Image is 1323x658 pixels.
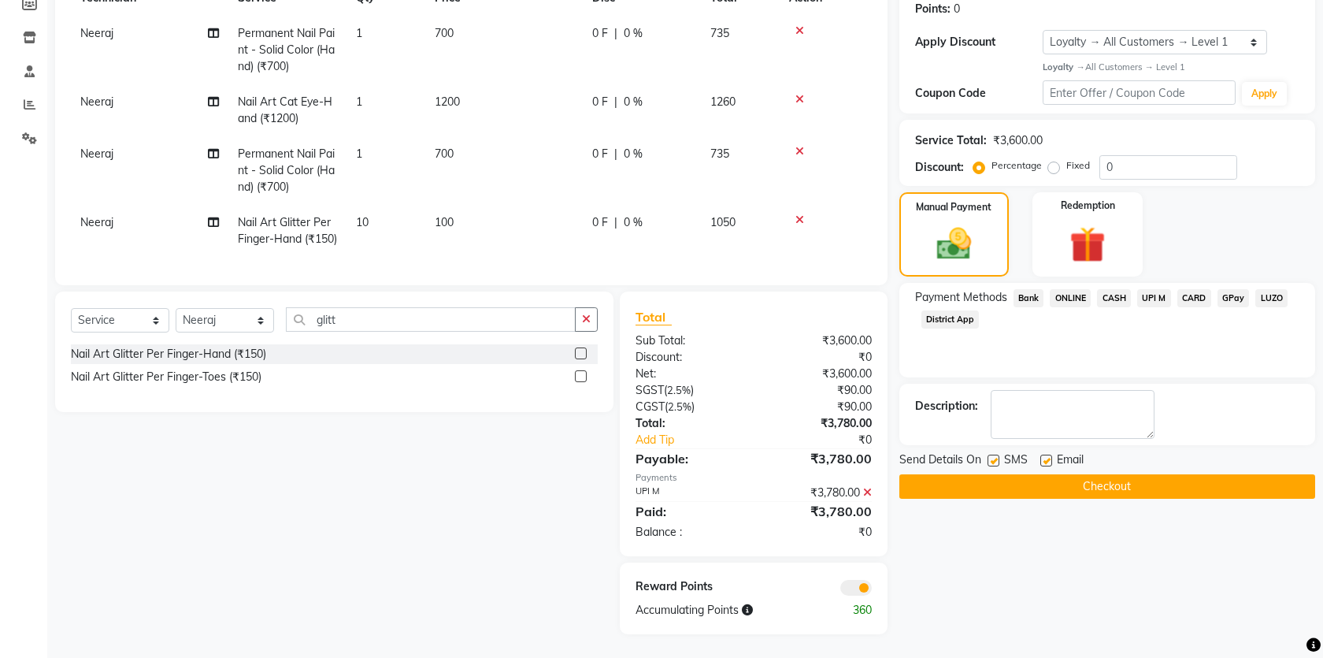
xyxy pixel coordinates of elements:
img: _cash.svg [926,224,983,264]
span: Permanent Nail Paint - Solid Color (Hand) (₹700) [238,26,335,73]
strong: Loyalty → [1043,61,1084,72]
span: 700 [435,147,454,161]
span: Nail Art Glitter Per Finger-Hand (₹150) [238,215,337,246]
div: Total: [624,415,754,432]
span: 1 [356,26,362,40]
span: 0 F [592,25,608,42]
span: CASH [1097,289,1131,307]
div: Coupon Code [915,85,1043,102]
span: Nail Art Cat Eye-Hand (₹1200) [238,95,332,125]
div: ₹3,600.00 [993,132,1043,149]
div: 360 [818,602,883,619]
div: ( ) [624,399,754,415]
input: Enter Offer / Coupon Code [1043,80,1235,105]
div: Description: [915,398,978,415]
span: 0 F [592,146,608,162]
span: | [614,214,617,231]
div: Points: [915,1,951,17]
div: Balance : [624,524,754,541]
span: 700 [435,26,454,40]
span: Permanent Nail Paint - Solid Color (Hand) (₹700) [238,147,335,194]
span: 0 % [624,25,643,42]
div: Apply Discount [915,34,1043,50]
label: Percentage [991,158,1042,173]
span: 0 F [592,214,608,231]
div: UPI M [624,485,754,501]
label: Fixed [1066,158,1090,173]
span: 1 [356,147,362,161]
button: Apply [1242,82,1287,106]
span: | [614,25,617,42]
span: Bank [1014,289,1044,307]
span: Neeraj [80,26,113,40]
span: 0 F [592,94,608,110]
span: CGST [636,400,665,414]
div: ₹3,780.00 [754,449,884,468]
span: ONLINE [1050,289,1091,307]
span: 2.5% [668,400,691,413]
div: Sub Total: [624,333,754,349]
div: ₹0 [754,349,884,366]
span: 735 [710,147,729,161]
div: Reward Points [624,578,754,596]
div: Nail Art Glitter Per Finger-Hand (₹150) [71,346,266,362]
span: SMS [1004,452,1028,471]
img: _gift.svg [1058,222,1117,267]
span: 735 [710,26,729,40]
span: CARD [1177,289,1211,307]
span: UPI M [1137,289,1171,307]
span: Email [1057,452,1084,471]
span: GPay [1217,289,1250,307]
div: Service Total: [915,132,987,149]
span: Send Details On [899,452,981,471]
div: All Customers → Level 1 [1043,61,1299,74]
div: ₹90.00 [754,399,884,415]
div: ( ) [624,382,754,399]
div: Paid: [624,502,754,521]
span: Total [636,309,672,325]
a: Add Tip [624,432,775,448]
div: ₹90.00 [754,382,884,399]
div: ₹3,780.00 [754,485,884,501]
div: ₹3,600.00 [754,366,884,382]
span: Payment Methods [915,289,1007,306]
div: ₹3,780.00 [754,415,884,432]
div: Accumulating Points [624,602,818,619]
span: | [614,94,617,110]
span: Neeraj [80,147,113,161]
span: 0 % [624,94,643,110]
div: ₹3,780.00 [754,502,884,521]
span: LUZO [1255,289,1288,307]
span: 0 % [624,214,643,231]
div: ₹0 [775,432,883,448]
span: 1050 [710,215,736,229]
span: 2.5% [667,384,691,396]
button: Checkout [899,474,1315,499]
div: ₹0 [754,524,884,541]
span: 10 [356,215,369,229]
label: Manual Payment [916,200,991,214]
div: Discount: [624,349,754,366]
span: Neeraj [80,215,113,229]
div: 0 [954,1,960,17]
span: Neeraj [80,95,113,109]
span: SGST [636,383,664,397]
div: Payable: [624,449,754,468]
span: 0 % [624,146,643,162]
div: Payments [636,471,871,485]
span: 1260 [710,95,736,109]
div: ₹3,600.00 [754,333,884,349]
div: Net: [624,366,754,382]
span: 1 [356,95,362,109]
span: District App [921,310,980,329]
div: Discount: [915,159,964,176]
input: Search or Scan [286,307,576,332]
span: | [614,146,617,162]
div: Nail Art Glitter Per Finger-Toes (₹150) [71,369,261,385]
label: Redemption [1061,199,1115,213]
span: 100 [435,215,454,229]
span: 1200 [435,95,460,109]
